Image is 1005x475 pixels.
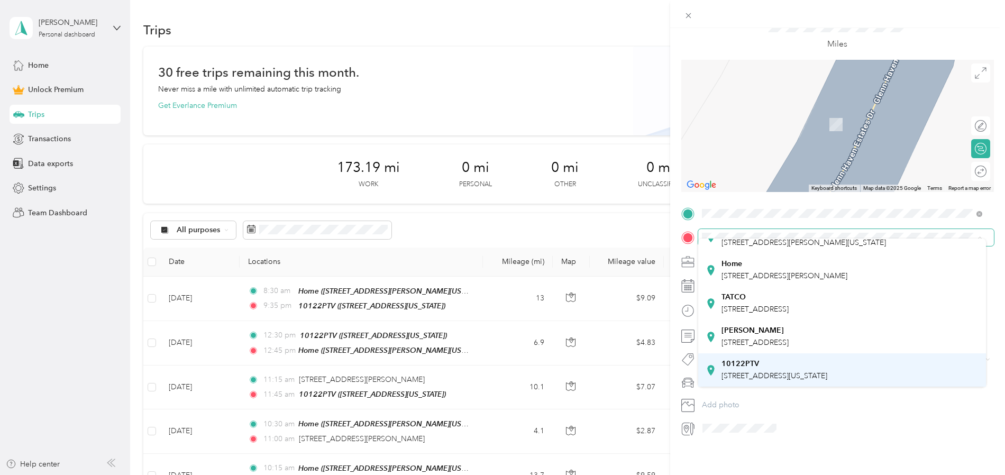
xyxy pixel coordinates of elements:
[863,185,921,191] span: Map data ©2025 Google
[721,326,784,335] strong: [PERSON_NAME]
[721,293,746,302] strong: TATCO
[698,398,994,413] button: Add photo
[946,416,1005,475] iframe: Everlance-gr Chat Button Frame
[948,185,991,191] a: Report a map error
[684,178,719,192] a: Open this area in Google Maps (opens a new window)
[721,371,827,380] span: [STREET_ADDRESS][US_STATE]
[721,259,742,269] strong: Home
[684,178,719,192] img: Google
[811,185,857,192] button: Keyboard shortcuts
[927,185,942,191] a: Terms (opens in new tab)
[721,338,789,347] span: [STREET_ADDRESS]
[721,305,789,314] span: [STREET_ADDRESS]
[721,238,886,247] span: [STREET_ADDRESS][PERSON_NAME][US_STATE]
[721,271,847,280] span: [STREET_ADDRESS][PERSON_NAME]
[721,359,759,369] strong: 10122PTV
[827,38,847,51] p: Miles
